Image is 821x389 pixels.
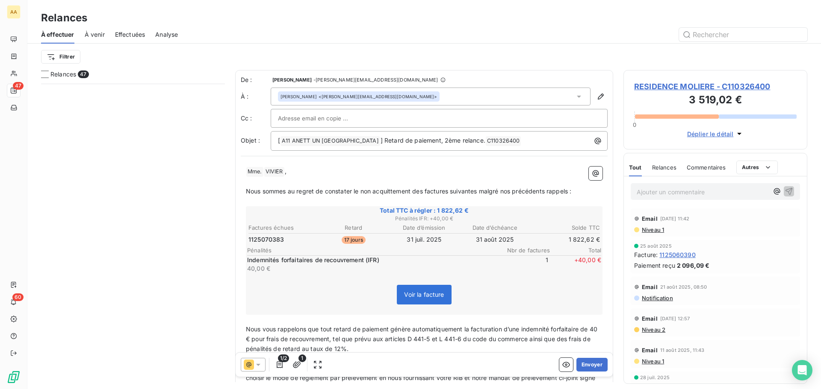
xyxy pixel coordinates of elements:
span: RESIDENCE MOLIERE - C110326400 [634,81,797,92]
th: Solde TTC [531,223,600,232]
span: [DATE] 11:42 [660,216,690,221]
span: + 40,00 € [550,256,601,273]
span: Niveau 2 [641,326,665,333]
span: À venir [85,30,105,39]
span: À effectuer [41,30,74,39]
span: [PERSON_NAME] [281,94,317,99]
span: 1125060390 [659,250,696,259]
input: Rechercher [679,28,807,41]
span: Email [642,284,658,290]
input: Adresse email en copie ... [278,112,370,125]
span: C110326400 [486,136,521,146]
span: Tout [629,164,642,171]
span: [ [278,137,280,144]
span: 17 jours [342,236,366,244]
span: [DATE] 12:57 [660,316,690,321]
div: grid [41,84,225,389]
span: 21 août 2025, 08:50 [660,284,707,290]
h3: 3 519,02 € [634,92,797,109]
th: Date d’échéance [460,223,530,232]
span: Niveau 1 [641,226,664,233]
span: 0 [633,121,636,128]
span: 28 juil. 2025 [640,375,670,380]
span: Facture : [634,250,658,259]
span: 1125070383 [248,235,284,244]
span: Email [642,347,658,354]
span: Voir la facture [404,291,444,298]
span: Notification [641,295,673,301]
span: Objet : [241,137,260,144]
span: Effectuées [115,30,145,39]
span: Commentaires [687,164,726,171]
th: Factures échues [248,223,318,232]
span: [PERSON_NAME] [272,77,312,82]
button: Envoyer [576,358,608,371]
span: Analyse [155,30,178,39]
span: 47 [78,70,89,78]
div: AA [7,5,21,19]
span: Niveau 1 [641,358,664,365]
span: , [285,167,286,175]
span: Déplier le détail [687,129,734,138]
span: Total [550,247,601,254]
img: Logo LeanPay [7,370,21,384]
span: 11 août 2025, 11:43 [660,348,705,353]
div: Open Intercom Messenger [792,360,812,380]
span: ] Retard de paiement, 2ème relance. [381,137,485,144]
span: VIVIER [264,167,284,177]
span: - [PERSON_NAME][EMAIL_ADDRESS][DOMAIN_NAME] [313,77,438,82]
span: 47 [13,82,24,90]
span: Total TTC à régler : 1 822,62 € [247,206,601,215]
th: Retard [319,223,388,232]
span: 60 [12,293,24,301]
div: <[PERSON_NAME][EMAIL_ADDRESS][DOMAIN_NAME]> [281,94,437,99]
span: Pénalités [247,247,499,254]
span: Mme. [246,167,263,177]
span: 1 [298,354,306,362]
label: À : [241,92,271,101]
span: Email [642,215,658,222]
span: 1 [497,256,548,273]
h3: Relances [41,10,87,26]
button: Filtrer [41,50,80,64]
span: Email [642,315,658,322]
td: 31 juil. 2025 [389,235,459,244]
p: Indemnités forfaitaires de recouvrement (IFR) [247,256,495,264]
span: Nbr de factures [499,247,550,254]
th: Date d’émission [389,223,459,232]
span: Relances [652,164,676,171]
td: 31 août 2025 [460,235,530,244]
button: Autres [736,161,778,174]
span: Nous vous rappelons que tout retard de paiement génère automatiquement la facturation d’une indem... [246,325,599,352]
span: Pénalités IFR : + 40,00 € [247,215,601,222]
td: 1 822,62 € [531,235,600,244]
span: Paiement reçu [634,261,675,270]
span: 2 096,09 € [677,261,710,270]
label: Cc : [241,114,271,123]
span: 1/2 [278,354,289,362]
span: De : [241,76,271,84]
span: 25 août 2025 [640,243,672,249]
span: Nous sommes au regret de constater le non acquittement des factures suivantes malgré nos précéden... [246,187,571,195]
p: 40,00 € [247,264,495,273]
span: Relances [50,70,76,79]
span: A11 ANETT UN [GEOGRAPHIC_DATA] [281,136,380,146]
button: Déplier le détail [685,129,747,139]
